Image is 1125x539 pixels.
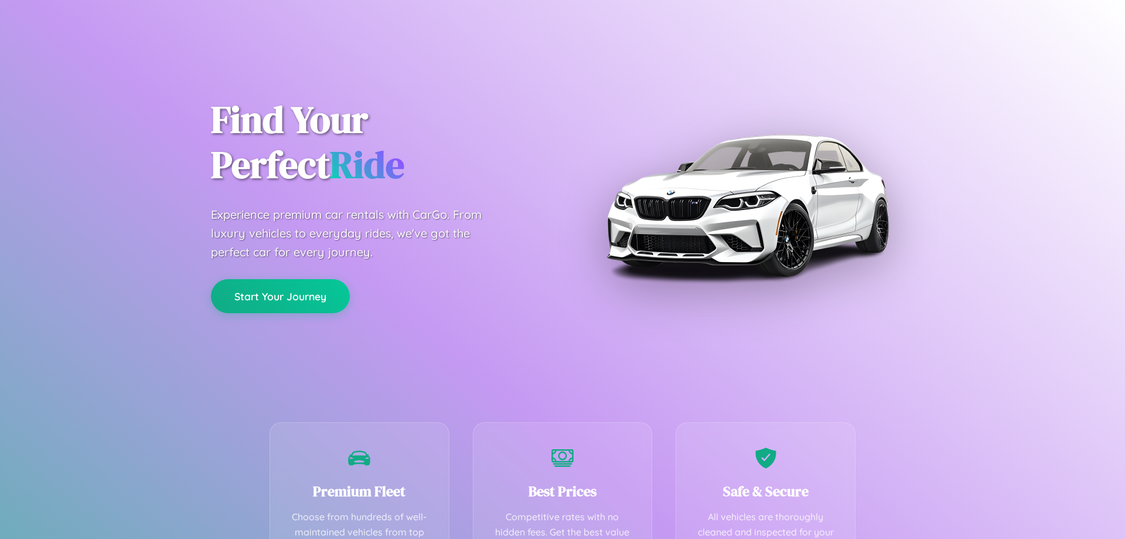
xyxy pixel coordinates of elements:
[211,97,545,188] h1: Find Your Perfect
[601,59,894,352] img: Premium BMW car rental vehicle
[694,482,837,501] h3: Safe & Secure
[211,205,504,262] p: Experience premium car rentals with CarGo. From luxury vehicles to everyday rides, we've got the ...
[330,139,404,190] span: Ride
[288,482,431,501] h3: Premium Fleet
[211,279,350,313] button: Start Your Journey
[491,482,635,501] h3: Best Prices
